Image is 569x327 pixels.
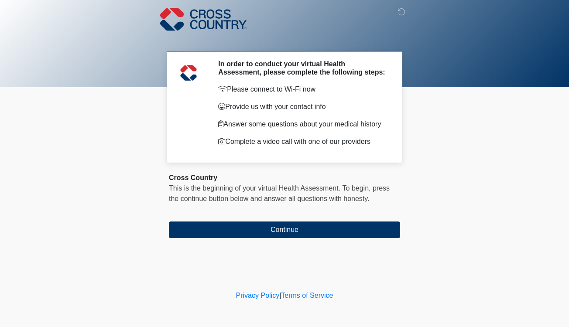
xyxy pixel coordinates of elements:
[160,7,247,32] img: Cross Country Logo
[218,102,387,112] p: Provide us with your contact info
[343,184,373,192] span: To begin,
[169,184,340,192] span: This is the beginning of your virtual Health Assessment.
[169,221,400,238] button: Continue
[279,292,281,299] a: |
[218,119,387,129] p: Answer some questions about your medical history
[162,31,407,48] h1: ‎ ‎ ‎
[281,292,333,299] a: Terms of Service
[169,184,390,202] span: press the continue button below and answer all questions with honesty.
[236,292,280,299] a: Privacy Policy
[218,136,387,147] p: Complete a video call with one of our providers
[169,173,400,183] div: Cross Country
[175,60,202,86] img: Agent Avatar
[218,84,387,95] p: Please connect to Wi-Fi now
[218,60,387,76] h2: In order to conduct your virtual Health Assessment, please complete the following steps:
